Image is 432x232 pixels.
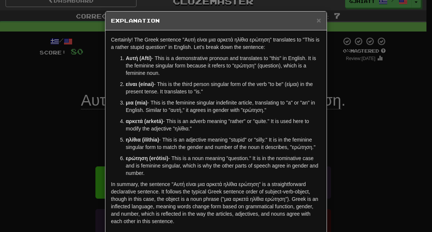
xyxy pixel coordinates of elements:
[111,180,321,225] p: In summary, the sentence "Αυτή είναι μια αρκετά ηλίθια ερώτηση" is a straightforward declarative ...
[126,81,154,87] strong: είναι (eínai)
[126,99,321,114] p: - This is the feminine singular indefinite article, translating to "a" or "an" in English. Simila...
[126,100,147,106] strong: μια (mia)
[126,54,321,77] p: - This is a demonstrative pronoun and translates to "this" in English. It is the feminine singula...
[111,36,321,51] p: Certainly! The Greek sentence "Αυτή είναι μια αρκετά ηλίθια ερώτηση" translates to "This is a rat...
[126,117,321,132] p: - This is an adverb meaning "rather" or "quite." It is used here to modify the adjective "ηλίθια."
[126,118,163,124] strong: αρκετά (arketá)
[126,155,321,177] p: - This is a noun meaning "question." It is in the nominative case and is feminine singular, which...
[317,16,321,24] span: ×
[126,80,321,95] p: - This is the third person singular form of the verb "to be" (είμαι) in the present tense. It tra...
[111,17,321,24] h5: Explanation
[317,16,321,24] button: Close
[126,136,321,151] p: - This is an adjective meaning "stupid" or "silly." It is in the feminine singular form to match ...
[126,137,159,143] strong: ηλίθια (ilíthia)
[126,55,152,61] strong: Αυτή (Aftí)
[126,155,168,161] strong: ερώτηση (erótisi)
